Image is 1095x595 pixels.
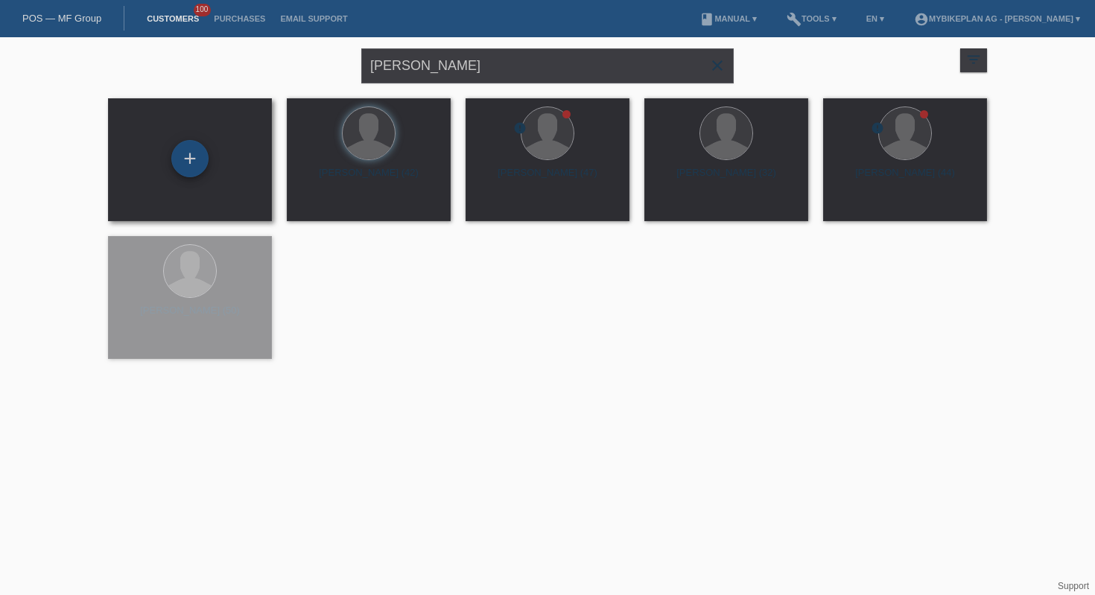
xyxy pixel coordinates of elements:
input: Search... [361,48,734,83]
span: 100 [194,4,212,16]
i: filter_list [965,51,982,68]
i: close [708,57,726,74]
i: error [513,121,527,135]
div: unconfirmed, pending [871,121,884,137]
a: Customers [139,14,206,23]
i: build [787,12,802,27]
div: unconfirmed, pending [513,121,527,137]
i: account_circle [914,12,929,27]
div: [PERSON_NAME] (32) [656,167,796,191]
div: [PERSON_NAME] (47) [477,167,618,191]
a: Support [1058,581,1089,591]
i: book [699,12,714,27]
div: [PERSON_NAME] (42) [299,167,439,191]
a: Purchases [206,14,273,23]
div: [PERSON_NAME] (44) [835,167,975,191]
a: bookManual ▾ [692,14,764,23]
a: buildTools ▾ [779,14,844,23]
a: Email Support [273,14,355,23]
a: POS — MF Group [22,13,101,24]
i: error [871,121,884,135]
a: account_circleMybikeplan AG - [PERSON_NAME] ▾ [907,14,1088,23]
div: [PERSON_NAME] (50) [120,305,260,328]
div: Add customer [172,146,208,171]
a: EN ▾ [859,14,892,23]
